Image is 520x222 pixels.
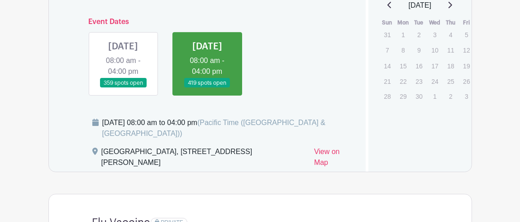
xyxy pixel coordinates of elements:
[443,59,458,73] p: 18
[395,18,411,27] th: Mon
[411,18,427,27] th: Tue
[102,119,326,137] span: (Pacific Time ([GEOGRAPHIC_DATA] & [GEOGRAPHIC_DATA]))
[396,28,410,42] p: 1
[380,28,395,42] p: 31
[396,89,410,103] p: 29
[102,117,355,139] div: [DATE] 08:00 am to 04:00 pm
[427,89,442,103] p: 1
[380,89,395,103] p: 28
[380,43,395,57] p: 7
[443,74,458,88] p: 25
[396,74,410,88] p: 22
[101,146,307,172] div: [GEOGRAPHIC_DATA], [STREET_ADDRESS][PERSON_NAME]
[443,18,458,27] th: Thu
[396,59,410,73] p: 15
[427,59,442,73] p: 17
[314,146,355,172] a: View on Map
[459,28,474,42] p: 5
[411,89,426,103] p: 30
[379,18,395,27] th: Sun
[459,59,474,73] p: 19
[411,43,426,57] p: 9
[443,28,458,42] p: 4
[81,18,334,26] h6: Event Dates
[459,43,474,57] p: 12
[443,89,458,103] p: 2
[443,43,458,57] p: 11
[459,89,474,103] p: 3
[459,74,474,88] p: 26
[411,74,426,88] p: 23
[396,43,410,57] p: 8
[427,43,442,57] p: 10
[411,28,426,42] p: 2
[380,59,395,73] p: 14
[427,18,443,27] th: Wed
[427,28,442,42] p: 3
[380,74,395,88] p: 21
[427,74,442,88] p: 24
[411,59,426,73] p: 16
[458,18,474,27] th: Fri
